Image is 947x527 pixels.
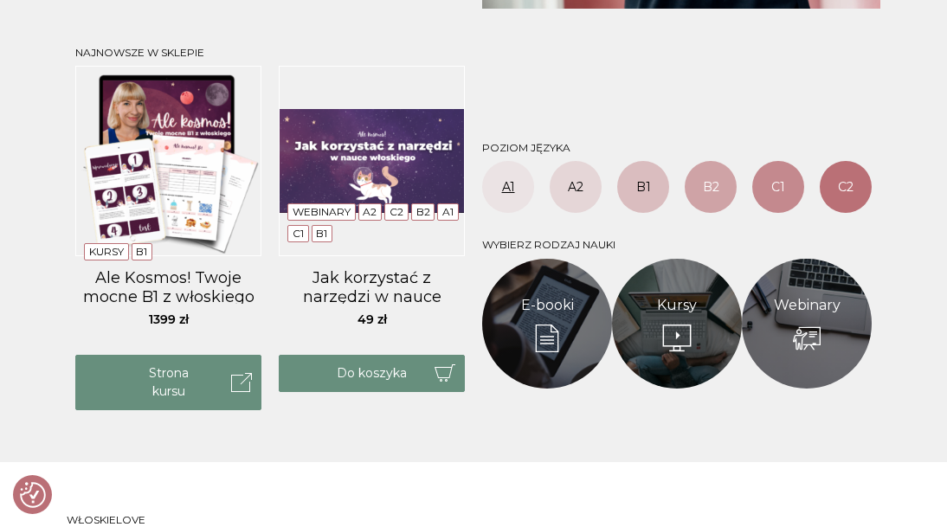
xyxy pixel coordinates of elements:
[89,245,124,258] a: Kursy
[482,142,872,154] h3: Poziom języka
[617,161,669,213] a: B1
[293,205,351,218] a: Webinary
[550,161,602,213] a: A2
[416,205,430,218] a: B2
[20,482,46,508] img: Revisit consent button
[820,161,872,213] a: C2
[20,482,46,508] button: Preferencje co do zgód
[390,205,403,218] a: C2
[442,205,454,218] a: A1
[293,227,304,240] a: C1
[67,514,880,526] h3: Włoskielove
[316,227,327,240] a: B1
[521,295,574,316] a: E-booki
[482,239,872,251] h3: Wybierz rodzaj nauki
[657,295,697,316] a: Kursy
[279,269,465,304] a: Jak korzystać z narzędzi w nauce języka włoskiego
[482,161,534,213] a: A1
[75,47,465,59] h3: Najnowsze w sklepie
[752,161,804,213] a: C1
[774,295,841,316] a: Webinary
[685,161,737,213] a: B2
[136,245,147,258] a: B1
[279,355,465,392] button: Do koszyka
[149,312,189,327] span: 1399
[358,312,387,327] span: 49
[75,355,261,410] a: Strona kursu
[363,205,377,218] a: A2
[75,269,261,304] a: Ale Kosmos! Twoje mocne B1 z włoskiego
